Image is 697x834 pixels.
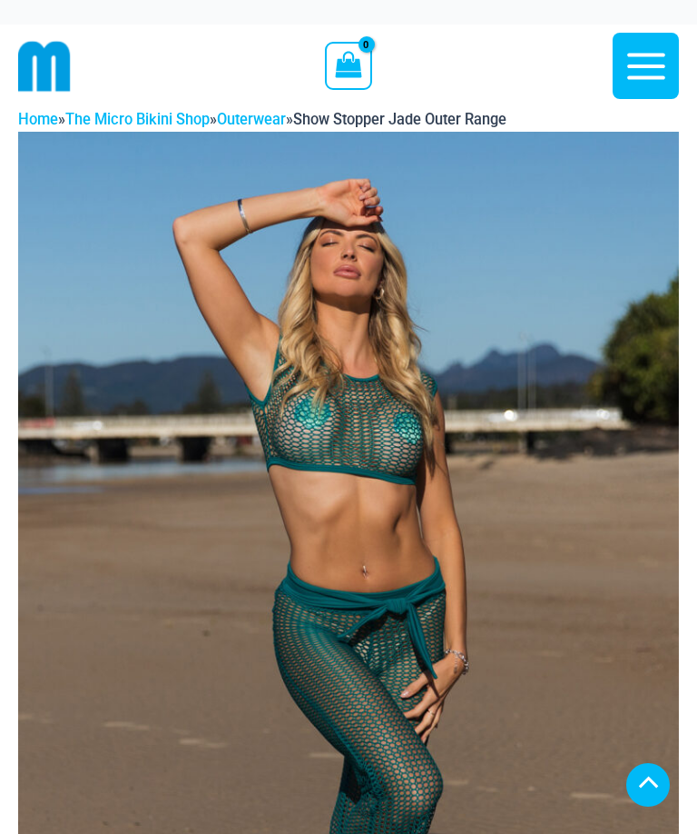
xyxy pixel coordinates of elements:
[325,42,371,89] a: View Shopping Cart, empty
[18,111,506,128] span: » » »
[18,111,58,128] a: Home
[18,40,71,93] img: cropped mm emblem
[217,111,286,128] a: Outerwear
[65,111,210,128] a: The Micro Bikini Shop
[293,111,506,128] span: Show Stopper Jade Outer Range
